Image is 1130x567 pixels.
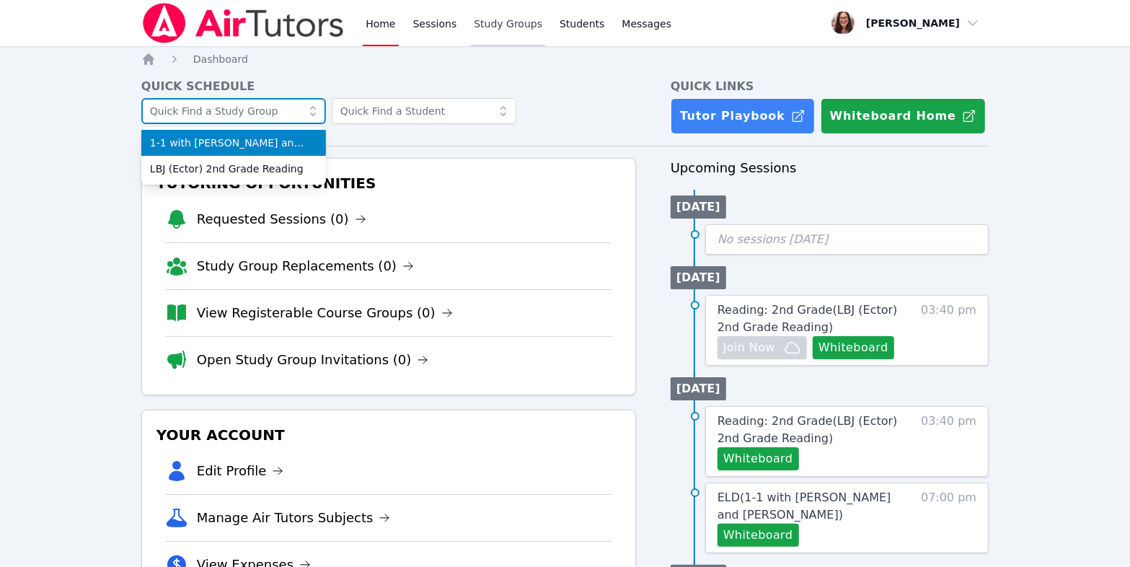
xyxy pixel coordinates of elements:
[718,414,898,445] span: Reading: 2nd Grade ( LBJ (Ector) 2nd Grade Reading )
[197,461,284,481] a: Edit Profile
[718,489,911,524] a: ELD(1-1 with [PERSON_NAME] and [PERSON_NAME])
[197,303,453,323] a: View Registerable Course Groups (0)
[718,491,891,522] span: ELD ( 1-1 with [PERSON_NAME] and [PERSON_NAME] )
[718,232,829,246] span: No sessions [DATE]
[141,78,636,95] h4: Quick Schedule
[332,98,516,124] input: Quick Find a Student
[197,256,414,276] a: Study Group Replacements (0)
[718,336,807,359] button: Join Now
[150,162,317,176] span: LBJ (Ector) 2nd Grade Reading
[141,98,326,124] input: Quick Find a Study Group
[718,447,799,470] button: Whiteboard
[718,303,898,334] span: Reading: 2nd Grade ( LBJ (Ector) 2nd Grade Reading )
[813,336,894,359] button: Whiteboard
[150,136,317,150] span: 1-1 with [PERSON_NAME] and [PERSON_NAME]
[718,413,911,447] a: Reading: 2nd Grade(LBJ (Ector) 2nd Grade Reading)
[671,98,815,134] a: Tutor Playbook
[622,17,672,31] span: Messages
[154,422,624,448] h3: Your Account
[671,266,726,289] li: [DATE]
[921,489,976,547] span: 07:00 pm
[671,78,989,95] h4: Quick Links
[718,524,799,547] button: Whiteboard
[723,339,775,356] span: Join Now
[197,209,366,229] a: Requested Sessions (0)
[197,350,429,370] a: Open Study Group Invitations (0)
[141,3,345,43] img: Air Tutors
[718,302,911,336] a: Reading: 2nd Grade(LBJ (Ector) 2nd Grade Reading)
[671,377,726,400] li: [DATE]
[921,302,976,359] span: 03:40 pm
[141,52,989,66] nav: Breadcrumb
[671,158,989,178] h3: Upcoming Sessions
[821,98,986,134] button: Whiteboard Home
[154,170,624,196] h3: Tutoring Opportunities
[193,52,248,66] a: Dashboard
[197,508,391,528] a: Manage Air Tutors Subjects
[193,53,248,65] span: Dashboard
[921,413,976,470] span: 03:40 pm
[671,195,726,219] li: [DATE]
